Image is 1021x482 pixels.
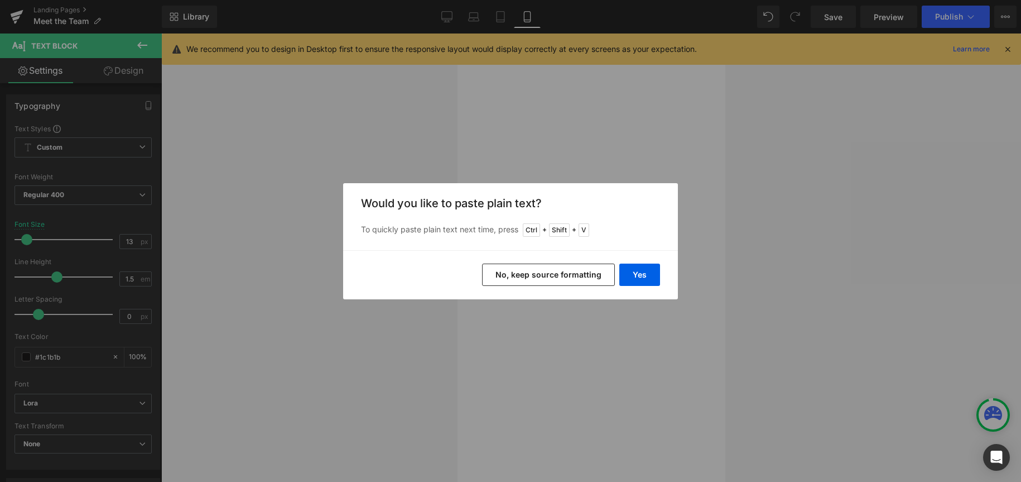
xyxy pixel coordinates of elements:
[361,223,660,237] p: To quickly paste plain text next time, press
[579,223,589,237] span: V
[549,223,570,237] span: Shift
[619,264,660,286] button: Yes
[361,197,660,210] h3: Would you like to paste plain text?
[572,225,576,236] span: +
[542,225,547,236] span: +
[523,223,540,237] span: Ctrl
[983,444,1010,471] div: Open Intercom Messenger
[482,264,615,286] button: No, keep source formatting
